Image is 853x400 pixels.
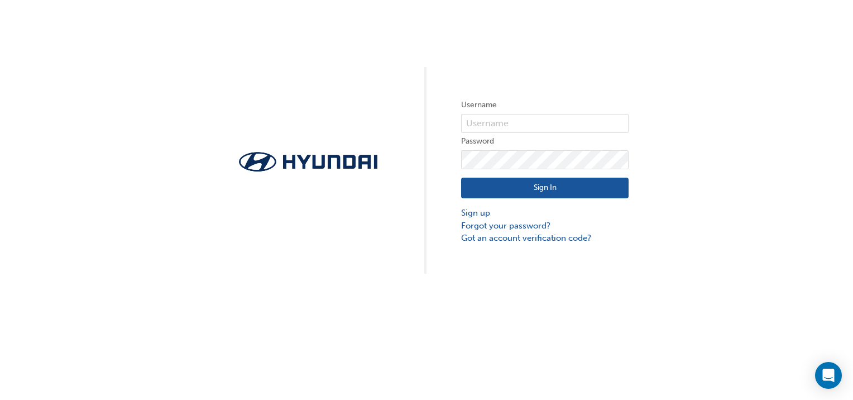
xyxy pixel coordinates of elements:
[461,232,629,245] a: Got an account verification code?
[461,207,629,220] a: Sign up
[224,149,392,175] img: Trak
[461,178,629,199] button: Sign In
[461,114,629,133] input: Username
[461,135,629,148] label: Password
[461,98,629,112] label: Username
[815,362,842,389] div: Open Intercom Messenger
[461,220,629,232] a: Forgot your password?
